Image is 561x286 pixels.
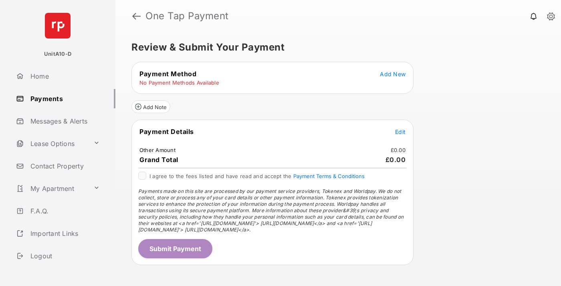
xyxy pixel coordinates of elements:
[149,173,365,179] span: I agree to the fees listed and have read and accept the
[139,79,220,86] td: No Payment Methods Available
[138,239,212,258] button: Submit Payment
[13,67,115,86] a: Home
[139,70,196,78] span: Payment Method
[139,146,176,154] td: Other Amount
[13,112,115,131] a: Messages & Alerts
[13,89,115,108] a: Payments
[13,246,115,266] a: Logout
[13,134,90,153] a: Lease Options
[131,100,170,113] button: Add Note
[13,179,90,198] a: My Apartment
[13,224,103,243] a: Important Links
[380,70,406,78] button: Add New
[139,128,194,136] span: Payment Details
[45,13,71,39] img: svg+xml;base64,PHN2ZyB4bWxucz0iaHR0cDovL3d3dy53My5vcmcvMjAwMC9zdmciIHdpZHRoPSI2NCIgaGVpZ2h0PSI2NC...
[138,188,404,233] span: Payments made on this site are processed by our payment service providers, Tokenex and Worldpay. ...
[145,11,229,21] strong: One Tap Payment
[44,50,71,58] p: UnitA10-D
[395,128,406,135] span: Edit
[13,156,115,176] a: Contact Property
[139,156,178,164] span: Grand Total
[380,71,406,77] span: Add New
[385,156,406,164] span: £0.00
[13,201,115,221] a: F.A.Q.
[390,146,406,154] td: £0.00
[293,173,365,179] button: I agree to the fees listed and have read and accept the
[395,128,406,136] button: Edit
[131,43,539,52] h5: Review & Submit Your Payment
